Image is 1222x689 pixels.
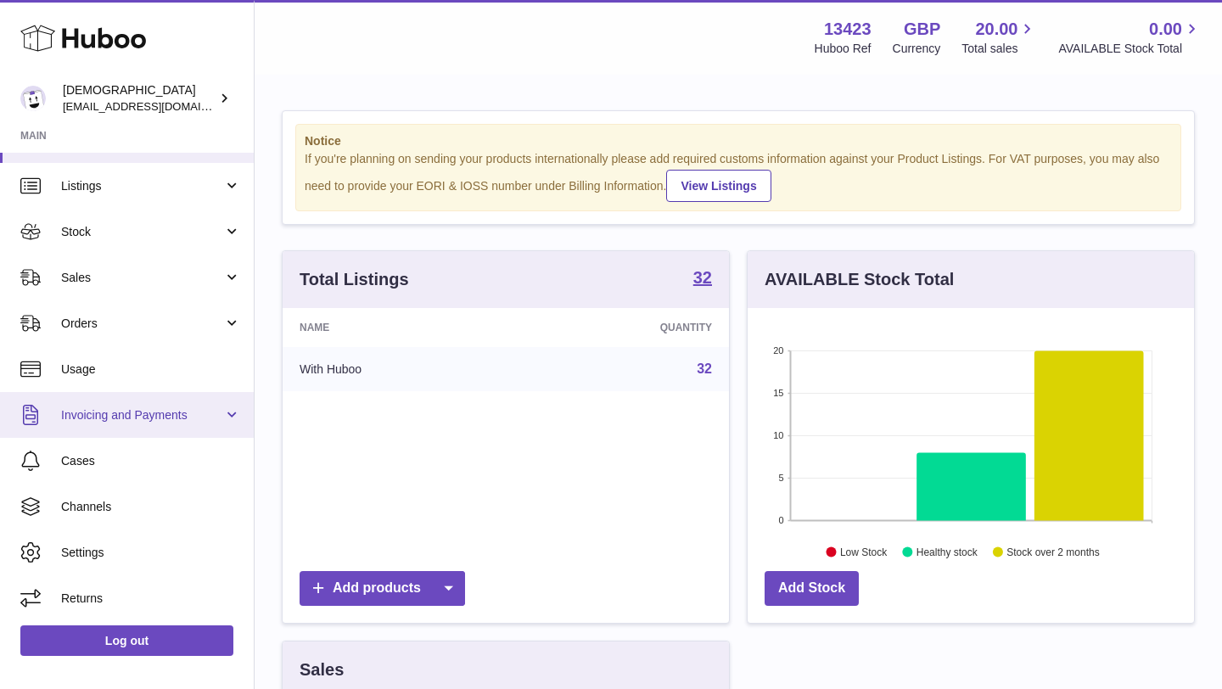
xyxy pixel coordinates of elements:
span: Listings [61,178,223,194]
a: Log out [20,625,233,656]
span: Total sales [961,41,1037,57]
span: Returns [61,591,241,607]
strong: Notice [305,133,1172,149]
th: Quantity [518,308,729,347]
strong: 13423 [824,18,872,41]
text: Stock over 2 months [1006,546,1099,557]
span: Channels [61,499,241,515]
span: 20.00 [975,18,1017,41]
span: [EMAIL_ADDRESS][DOMAIN_NAME] [63,99,249,113]
a: View Listings [666,170,771,202]
span: 0.00 [1149,18,1182,41]
img: olgazyuz@outlook.com [20,86,46,111]
h3: Sales [300,658,344,681]
text: 15 [773,388,783,398]
h3: AVAILABLE Stock Total [765,268,954,291]
span: Usage [61,361,241,378]
text: 5 [778,473,783,483]
a: 0.00 AVAILABLE Stock Total [1058,18,1202,57]
text: 10 [773,430,783,440]
td: With Huboo [283,347,518,391]
strong: 32 [693,269,712,286]
h3: Total Listings [300,268,409,291]
span: Stock [61,224,223,240]
text: 0 [778,515,783,525]
span: Orders [61,316,223,332]
text: 20 [773,345,783,356]
div: Currency [893,41,941,57]
div: If you're planning on sending your products internationally please add required customs informati... [305,151,1172,202]
a: 20.00 Total sales [961,18,1037,57]
span: AVAILABLE Stock Total [1058,41,1202,57]
a: Add products [300,571,465,606]
div: Huboo Ref [815,41,872,57]
text: Low Stock [840,546,888,557]
div: [DEMOGRAPHIC_DATA] [63,82,216,115]
a: 32 [697,361,712,376]
span: Invoicing and Payments [61,407,223,423]
strong: GBP [904,18,940,41]
span: Sales [61,270,223,286]
text: Healthy stock [916,546,978,557]
span: Cases [61,453,241,469]
th: Name [283,308,518,347]
a: 32 [693,269,712,289]
a: Add Stock [765,571,859,606]
span: Settings [61,545,241,561]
